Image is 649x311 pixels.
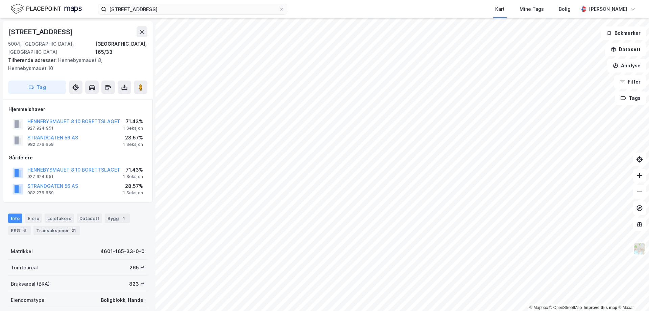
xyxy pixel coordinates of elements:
[123,174,143,179] div: 1 Seksjon
[615,279,649,311] div: Kontrollprogram for chat
[123,134,143,142] div: 28.57%
[123,166,143,174] div: 71.43%
[33,226,80,235] div: Transaksjoner
[11,247,33,256] div: Matrikkel
[549,305,582,310] a: OpenStreetMap
[123,142,143,147] div: 1 Seksjon
[120,215,127,222] div: 1
[11,296,45,304] div: Eiendomstype
[21,227,28,234] div: 6
[105,214,130,223] div: Bygg
[8,214,22,223] div: Info
[123,190,143,196] div: 1 Seksjon
[129,280,145,288] div: 823 ㎡
[11,264,38,272] div: Tomteareal
[45,214,74,223] div: Leietakere
[495,5,505,13] div: Kart
[529,305,548,310] a: Mapbox
[77,214,102,223] div: Datasett
[8,154,147,162] div: Gårdeiere
[11,280,50,288] div: Bruksareal (BRA)
[8,56,142,72] div: Hennebysmauet 8, Hennebysmauet 10
[8,40,95,56] div: 5004, [GEOGRAPHIC_DATA], [GEOGRAPHIC_DATA]
[100,247,145,256] div: 4601-165-33-0-0
[95,40,147,56] div: [GEOGRAPHIC_DATA], 165/33
[27,126,53,131] div: 927 924 951
[25,214,42,223] div: Eiere
[605,43,646,56] button: Datasett
[11,3,82,15] img: logo.f888ab2527a4732fd821a326f86c7f29.svg
[633,242,646,255] img: Z
[70,227,77,234] div: 21
[27,174,53,179] div: 927 924 951
[584,305,617,310] a: Improve this map
[123,126,143,131] div: 1 Seksjon
[615,279,649,311] iframe: Chat Widget
[101,296,145,304] div: Boligblokk, Handel
[8,81,66,94] button: Tag
[8,105,147,113] div: Hjemmelshaver
[559,5,571,13] div: Bolig
[123,117,143,126] div: 71.43%
[27,190,54,196] div: 982 276 659
[129,264,145,272] div: 265 ㎡
[27,142,54,147] div: 982 276 659
[106,4,279,14] input: Søk på adresse, matrikkel, gårdeiere, leietakere eller personer
[8,57,58,63] span: Tilhørende adresser:
[601,26,646,40] button: Bokmerker
[520,5,544,13] div: Mine Tags
[8,26,74,37] div: [STREET_ADDRESS]
[607,59,646,72] button: Analyse
[614,75,646,89] button: Filter
[123,182,143,190] div: 28.57%
[615,91,646,105] button: Tags
[8,226,31,235] div: ESG
[589,5,627,13] div: [PERSON_NAME]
